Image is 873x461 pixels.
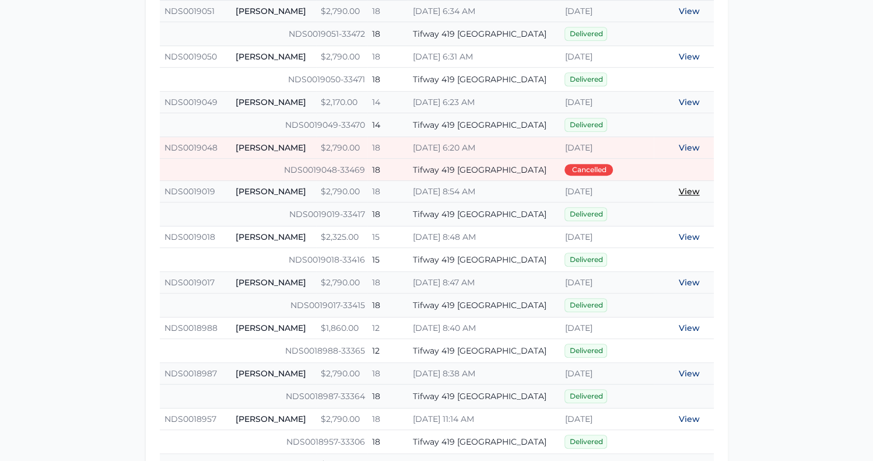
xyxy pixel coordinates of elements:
[367,339,408,363] td: 12
[164,368,217,379] a: NDS0018987
[408,363,560,385] td: [DATE] 8:38 AM
[408,22,560,46] td: Tifway 419 [GEOGRAPHIC_DATA]
[316,92,367,113] td: $2,170.00
[679,414,700,424] a: View
[560,92,653,113] td: [DATE]
[316,1,367,22] td: $2,790.00
[560,46,653,68] td: [DATE]
[408,181,560,202] td: [DATE] 8:54 AM
[367,248,408,272] td: 15
[565,72,607,86] span: Delivered
[316,137,367,159] td: $2,790.00
[231,408,316,430] td: [PERSON_NAME]
[408,294,560,317] td: Tifway 419 [GEOGRAPHIC_DATA]
[565,298,607,312] span: Delivered
[367,113,408,137] td: 14
[408,159,560,181] td: Tifway 419 [GEOGRAPHIC_DATA]
[565,207,607,221] span: Delivered
[408,385,560,408] td: Tifway 419 [GEOGRAPHIC_DATA]
[367,272,408,294] td: 18
[408,1,560,22] td: [DATE] 6:34 AM
[367,408,408,430] td: 18
[164,6,215,16] a: NDS0019051
[679,368,700,379] a: View
[408,202,560,226] td: Tifway 419 [GEOGRAPHIC_DATA]
[164,323,218,333] a: NDS0018988
[560,1,653,22] td: [DATE]
[160,113,368,137] td: NDS0019049-33470
[565,27,607,41] span: Delivered
[367,430,408,454] td: 18
[231,363,316,385] td: [PERSON_NAME]
[367,22,408,46] td: 18
[164,232,215,242] a: NDS0019018
[164,186,215,197] a: NDS0019019
[367,385,408,408] td: 18
[231,1,316,22] td: [PERSON_NAME]
[560,317,653,339] td: [DATE]
[164,142,218,153] a: NDS0019048
[408,339,560,363] td: Tifway 419 [GEOGRAPHIC_DATA]
[367,159,408,181] td: 18
[160,22,368,46] td: NDS0019051-33472
[160,339,368,363] td: NDS0018988-33365
[367,317,408,339] td: 12
[316,408,367,430] td: $2,790.00
[367,363,408,385] td: 18
[408,137,560,159] td: [DATE] 6:20 AM
[560,226,653,248] td: [DATE]
[231,92,316,113] td: [PERSON_NAME]
[565,253,607,267] span: Delivered
[367,137,408,159] td: 18
[565,344,607,358] span: Delivered
[408,430,560,454] td: Tifway 419 [GEOGRAPHIC_DATA]
[231,317,316,339] td: [PERSON_NAME]
[160,294,368,317] td: NDS0019017-33415
[565,164,613,176] span: Cancelled
[231,272,316,294] td: [PERSON_NAME]
[231,137,316,159] td: [PERSON_NAME]
[560,363,653,385] td: [DATE]
[679,323,700,333] a: View
[367,226,408,248] td: 15
[679,142,700,153] a: View
[160,430,368,454] td: NDS0018957-33306
[408,68,560,92] td: Tifway 419 [GEOGRAPHIC_DATA]
[164,414,216,424] a: NDS0018957
[316,181,367,202] td: $2,790.00
[679,97,700,107] a: View
[367,1,408,22] td: 18
[565,435,607,449] span: Delivered
[164,51,217,62] a: NDS0019050
[679,6,700,16] a: View
[565,118,607,132] span: Delivered
[408,92,560,113] td: [DATE] 6:23 AM
[408,113,560,137] td: Tifway 419 [GEOGRAPHIC_DATA]
[316,317,367,339] td: $1,860.00
[164,277,215,288] a: NDS0019017
[408,317,560,339] td: [DATE] 8:40 AM
[231,226,316,248] td: [PERSON_NAME]
[565,389,607,403] span: Delivered
[679,51,700,62] a: View
[160,248,368,272] td: NDS0019018-33416
[560,408,653,430] td: [DATE]
[408,46,560,68] td: [DATE] 6:31 AM
[408,408,560,430] td: [DATE] 11:14 AM
[160,68,368,92] td: NDS0019050-33471
[160,159,368,181] td: NDS0019048-33469
[316,226,367,248] td: $2,325.00
[560,181,653,202] td: [DATE]
[367,68,408,92] td: 18
[679,277,700,288] a: View
[160,385,368,408] td: NDS0018987-33364
[408,272,560,294] td: [DATE] 8:47 AM
[679,186,700,197] a: View
[367,181,408,202] td: 18
[367,92,408,113] td: 14
[316,272,367,294] td: $2,790.00
[367,202,408,226] td: 18
[408,248,560,272] td: Tifway 419 [GEOGRAPHIC_DATA]
[316,363,367,385] td: $2,790.00
[160,202,368,226] td: NDS0019019-33417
